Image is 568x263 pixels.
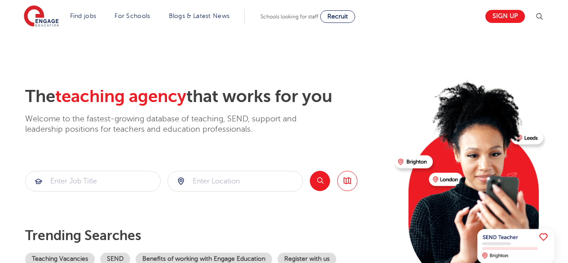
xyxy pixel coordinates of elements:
a: Sign up [485,10,525,23]
a: Recruit [320,10,355,23]
p: Welcome to the fastest-growing database of teaching, SEND, support and leadership positions for t... [25,114,321,135]
p: Trending searches [25,227,387,244]
a: Find jobs [70,13,97,19]
input: Submit [168,171,303,191]
button: Search [310,171,330,191]
h2: The that works for you [25,86,387,107]
input: Submit [26,171,160,191]
a: For Schools [114,13,150,19]
span: teaching agency [55,87,186,106]
div: Submit [25,171,161,192]
a: Blogs & Latest News [169,13,230,19]
img: Engage Education [24,5,59,28]
span: Schools looking for staff [260,13,318,20]
span: Recruit [327,13,348,20]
